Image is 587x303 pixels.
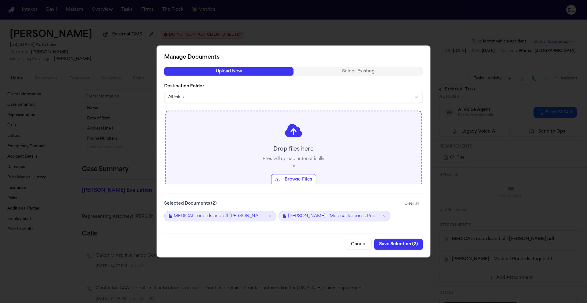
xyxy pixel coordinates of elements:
button: Clear all [401,199,423,209]
p: or [291,163,296,169]
button: Upload New [164,67,293,75]
label: Selected Documents ( 2 ) [164,201,217,207]
button: Select Existing [293,67,423,75]
button: Remove MEDICAL records and bill Dr. Dana Kerges.pdf [268,214,272,218]
span: MEDICAL records and bill [PERSON_NAME].pdf [174,213,265,219]
button: Save Selection (2) [374,239,423,250]
label: Destination Folder [164,83,423,89]
button: Browse Files [271,174,316,185]
p: Drop files here [273,145,314,154]
button: Remove S. Brown - Medical Records Request to Corewell Health - 6.26.25 [382,214,386,218]
p: Files will upload automatically [263,156,324,162]
h2: Manage Documents [164,53,423,62]
button: Cancel [346,239,372,250]
span: [PERSON_NAME] - Medical Records Request to Corewell Health - [DATE] [288,213,380,219]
